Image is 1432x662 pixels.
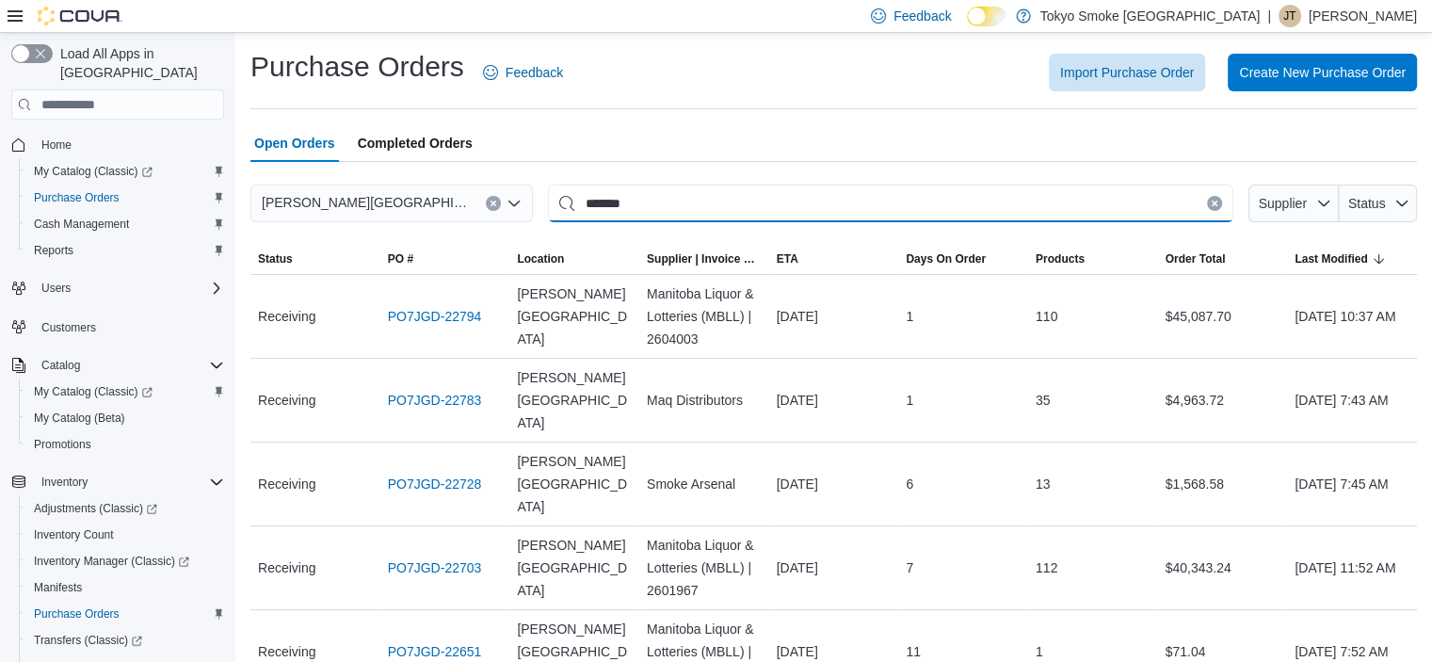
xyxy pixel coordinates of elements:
button: Open list of options [507,196,522,211]
div: [DATE] 7:45 AM [1287,465,1417,503]
p: Tokyo Smoke [GEOGRAPHIC_DATA] [1040,5,1261,27]
span: Purchase Orders [26,186,224,209]
button: Users [4,275,232,301]
span: Open Orders [254,124,335,162]
span: Reports [26,239,224,262]
a: My Catalog (Beta) [26,407,133,429]
button: Home [4,131,232,158]
span: 110 [1036,305,1057,328]
div: Location [517,251,564,266]
span: Status [258,251,293,266]
button: Inventory [4,469,232,495]
span: Customers [34,315,224,338]
a: Manifests [26,576,89,599]
span: Users [41,281,71,296]
a: Home [34,134,79,156]
button: Manifests [19,574,232,601]
a: Inventory Manager (Classic) [19,548,232,574]
span: Status [1348,196,1386,211]
span: My Catalog (Beta) [26,407,224,429]
a: Feedback [475,54,571,91]
button: My Catalog (Beta) [19,405,232,431]
button: Users [34,277,78,299]
button: Order Total [1158,244,1288,274]
span: [PERSON_NAME][GEOGRAPHIC_DATA] [517,450,632,518]
button: Purchase Orders [19,601,232,627]
button: Location [509,244,639,274]
a: My Catalog (Classic) [19,379,232,405]
input: This is a search bar. After typing your query, hit enter to filter the results lower in the page. [548,185,1233,222]
a: Reports [26,239,81,262]
span: Transfers (Classic) [34,633,142,648]
a: Cash Management [26,213,137,235]
span: Supplier | Invoice Number [647,251,762,266]
span: 6 [906,473,913,495]
button: Purchase Orders [19,185,232,211]
input: Dark Mode [967,7,1006,26]
span: Inventory [41,475,88,490]
p: | [1267,5,1271,27]
div: Manitoba Liquor & Lotteries (MBLL) | 2601967 [639,526,769,609]
span: Inventory Manager (Classic) [34,554,189,569]
a: PO7JGD-22783 [388,389,482,412]
span: Products [1036,251,1085,266]
h1: Purchase Orders [250,48,464,86]
button: PO # [380,244,510,274]
span: [PERSON_NAME][GEOGRAPHIC_DATA] [517,534,632,602]
button: Days On Order [898,244,1028,274]
button: Supplier [1248,185,1339,222]
a: Adjustments (Classic) [19,495,232,522]
div: Smoke Arsenal [639,465,769,503]
div: $45,087.70 [1158,298,1288,335]
span: Import Purchase Order [1060,63,1194,82]
span: Receiving [258,557,315,579]
img: Cova [38,7,122,25]
button: Promotions [19,431,232,458]
div: Manitoba Liquor & Lotteries (MBLL) | 2604003 [639,275,769,358]
button: Catalog [4,352,232,379]
button: Cash Management [19,211,232,237]
span: My Catalog (Classic) [26,380,224,403]
div: [DATE] [769,465,899,503]
button: Products [1028,244,1158,274]
a: PO7JGD-22703 [388,557,482,579]
span: 1 [906,389,913,412]
div: Maq Distributors [639,381,769,419]
a: My Catalog (Classic) [26,160,160,183]
span: Catalog [34,354,224,377]
div: $1,568.58 [1158,465,1288,503]
span: Order Total [1166,251,1226,266]
button: Inventory [34,471,95,493]
a: My Catalog (Classic) [19,158,232,185]
span: Cash Management [34,217,129,232]
span: 112 [1036,557,1057,579]
a: Purchase Orders [26,603,127,625]
button: Inventory Count [19,522,232,548]
span: Purchase Orders [34,606,120,622]
span: Supplier [1259,196,1307,211]
span: Create New Purchase Order [1239,63,1406,82]
span: Inventory Manager (Classic) [26,550,224,573]
span: PO # [388,251,413,266]
span: My Catalog (Classic) [34,164,153,179]
span: 35 [1036,389,1051,412]
span: Users [34,277,224,299]
span: Home [41,137,72,153]
span: Adjustments (Classic) [34,501,157,516]
span: Promotions [34,437,91,452]
span: Completed Orders [358,124,473,162]
a: Adjustments (Classic) [26,497,165,520]
button: Clear input [486,196,501,211]
span: Inventory Count [26,524,224,546]
a: Customers [34,316,104,339]
div: [DATE] [769,549,899,587]
button: Status [1339,185,1417,222]
div: Julie Thorkelson [1279,5,1301,27]
a: Purchase Orders [26,186,127,209]
div: [DATE] [769,381,899,419]
span: Receiving [258,305,315,328]
span: Feedback [893,7,951,25]
button: ETA [769,244,899,274]
div: $40,343.24 [1158,549,1288,587]
button: Catalog [34,354,88,377]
